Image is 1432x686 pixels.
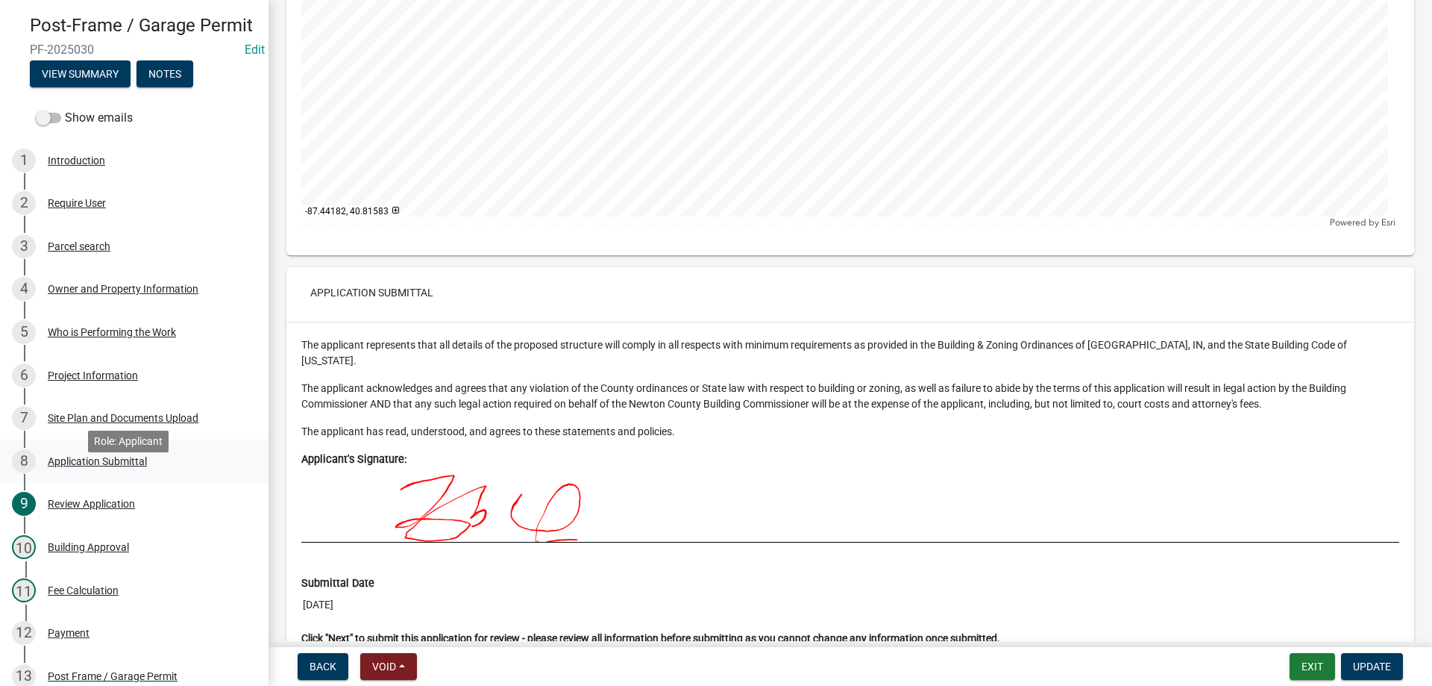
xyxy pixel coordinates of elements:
[245,43,265,57] wm-modal-confirm: Edit Application Number
[48,499,135,509] div: Review Application
[301,467,1075,542] img: w8zfcgojK2VQwAAAABJRU5ErkJggg==
[48,671,178,682] div: Post Frame / Garage Permit
[48,542,129,552] div: Building Approval
[298,279,445,306] button: Application Submittal
[30,60,131,87] button: View Summary
[1341,653,1403,680] button: Update
[12,449,36,473] div: 8
[48,456,147,467] div: Application Submittal
[48,327,176,337] div: Who is Performing the Work
[12,234,36,258] div: 3
[48,284,198,294] div: Owner and Property Information
[36,109,133,127] label: Show emails
[372,661,396,673] span: Void
[301,455,406,465] label: Applicant's Signature:
[48,241,110,252] div: Parcel search
[30,69,131,81] wm-modal-confirm: Summary
[12,364,36,387] div: 6
[48,155,105,166] div: Introduction
[30,43,239,57] span: PF-2025030
[1353,661,1391,673] span: Update
[298,653,348,680] button: Back
[12,149,36,172] div: 1
[12,579,36,602] div: 11
[12,492,36,516] div: 9
[48,628,89,638] div: Payment
[48,370,138,381] div: Project Information
[12,535,36,559] div: 10
[301,632,1000,644] strong: Click "Next" to submit this application for review - please review all information before submitt...
[48,198,106,208] div: Require User
[310,661,336,673] span: Back
[1381,217,1395,228] a: Esri
[48,585,119,596] div: Fee Calculation
[12,621,36,645] div: 12
[301,381,1399,412] p: The applicant acknowledges and agrees that any violation of the County ordinances or State law wi...
[360,653,417,680] button: Void
[30,15,257,37] h4: Post-Frame / Garage Permit
[48,413,198,423] div: Site Plan and Documents Upload
[12,277,36,301] div: 4
[301,424,1399,440] p: The applicant has read, understood, and agrees to these statements and policies.
[88,431,169,452] div: Role: Applicant
[301,579,374,589] label: Submittal Date
[1326,216,1399,228] div: Powered by
[12,320,36,344] div: 5
[136,60,193,87] button: Notes
[245,43,265,57] a: Edit
[12,191,36,215] div: 2
[301,337,1399,369] p: The applicant represents that all details of the proposed structure will comply in all respects w...
[1290,653,1335,680] button: Exit
[12,406,36,430] div: 7
[136,69,193,81] wm-modal-confirm: Notes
